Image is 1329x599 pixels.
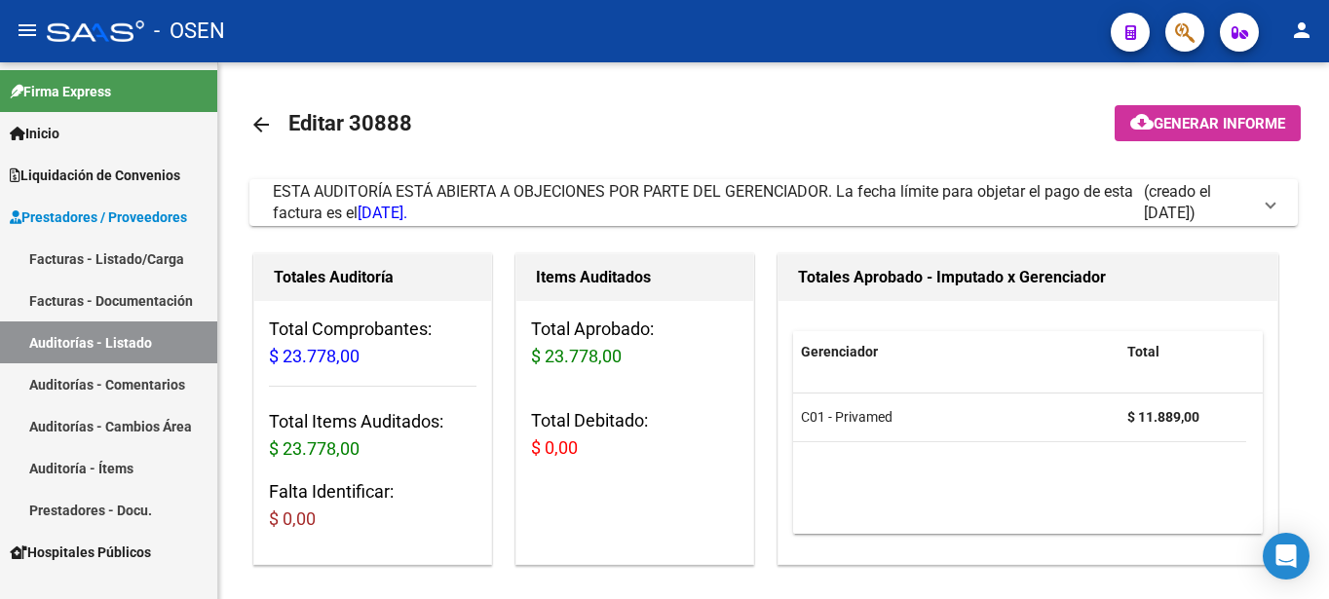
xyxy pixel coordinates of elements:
[793,331,1120,373] datatable-header-cell: Gerenciador
[273,182,1133,222] span: ESTA AUDITORÍA ESTÁ ABIERTA A OBJECIONES POR PARTE DEL GERENCIADOR. La fecha límite para objetar ...
[269,346,360,366] span: $ 23.778,00
[531,316,739,370] h3: Total Aprobado:
[801,344,878,359] span: Gerenciador
[1130,110,1154,133] mat-icon: cloud_download
[10,123,59,144] span: Inicio
[1127,409,1199,425] strong: $ 11.889,00
[1120,331,1246,373] datatable-header-cell: Total
[269,438,360,459] span: $ 23.778,00
[274,262,472,293] h1: Totales Auditoría
[358,204,407,222] span: [DATE].
[1290,19,1313,42] mat-icon: person
[10,206,187,228] span: Prestadores / Proveedores
[249,179,1298,226] mat-expansion-panel-header: ESTA AUDITORÍA ESTÁ ABIERTA A OBJECIONES POR PARTE DEL GERENCIADOR. La fecha límite para objetar ...
[288,111,412,135] span: Editar 30888
[10,165,180,186] span: Liquidación de Convenios
[531,407,739,462] h3: Total Debitado:
[16,19,39,42] mat-icon: menu
[269,508,316,529] span: $ 0,00
[154,10,225,53] span: - OSEN
[1154,115,1285,132] span: Generar informe
[1115,105,1301,141] button: Generar informe
[531,437,578,458] span: $ 0,00
[1263,533,1310,580] div: Open Intercom Messenger
[801,409,892,425] span: C01 - Privamed
[10,542,151,563] span: Hospitales Públicos
[1127,344,1159,359] span: Total
[1144,181,1251,224] span: (creado el [DATE])
[249,113,273,136] mat-icon: arrow_back
[269,408,476,463] h3: Total Items Auditados:
[536,262,734,293] h1: Items Auditados
[10,81,111,102] span: Firma Express
[269,478,476,533] h3: Falta Identificar:
[269,316,476,370] h3: Total Comprobantes:
[798,262,1258,293] h1: Totales Aprobado - Imputado x Gerenciador
[531,346,622,366] span: $ 23.778,00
